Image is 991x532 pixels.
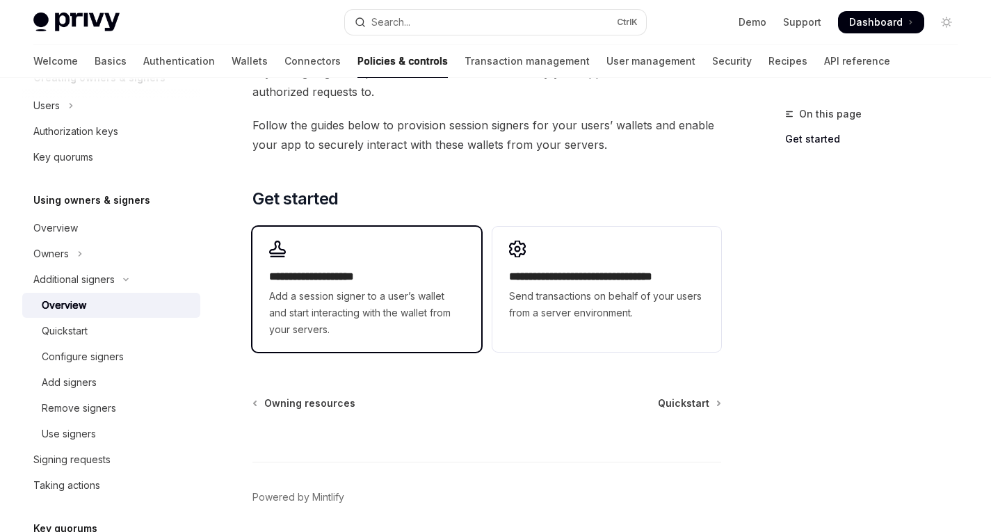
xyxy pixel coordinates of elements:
[465,45,590,78] a: Transaction management
[284,45,341,78] a: Connectors
[33,220,78,236] div: Overview
[22,421,200,446] a: Use signers
[357,45,448,78] a: Policies & controls
[712,45,752,78] a: Security
[33,13,120,32] img: light logo
[254,396,355,410] a: Owning resources
[345,10,645,35] button: Open search
[783,15,821,29] a: Support
[785,128,969,150] a: Get started
[606,45,695,78] a: User management
[658,396,709,410] span: Quickstart
[22,370,200,395] a: Add signers
[42,374,97,391] div: Add signers
[22,216,200,241] a: Overview
[509,288,704,321] span: Send transactions on behalf of your users from a server environment.
[42,297,86,314] div: Overview
[42,426,96,442] div: Use signers
[95,45,127,78] a: Basics
[371,14,410,31] div: Search...
[824,45,890,78] a: API reference
[143,45,215,78] a: Authentication
[33,149,93,166] div: Key quorums
[22,293,200,318] a: Overview
[33,477,100,494] div: Taking actions
[33,123,118,140] div: Authorization keys
[22,267,200,292] button: Toggle Additional signers section
[33,451,111,468] div: Signing requests
[42,348,124,365] div: Configure signers
[768,45,807,78] a: Recipes
[22,319,200,344] a: Quickstart
[838,11,924,33] a: Dashboard
[22,119,200,144] a: Authorization keys
[33,271,115,288] div: Additional signers
[22,344,200,369] a: Configure signers
[252,188,338,210] span: Get started
[232,45,268,78] a: Wallets
[22,473,200,498] a: Taking actions
[658,396,720,410] a: Quickstart
[33,45,78,78] a: Welcome
[252,490,344,504] a: Powered by Mintlify
[849,15,903,29] span: Dashboard
[42,400,116,417] div: Remove signers
[264,396,355,410] span: Owning resources
[22,241,200,266] button: Toggle Owners section
[33,245,69,262] div: Owners
[33,192,150,209] h5: Using owners & signers
[42,323,88,339] div: Quickstart
[617,17,638,28] span: Ctrl K
[22,447,200,472] a: Signing requests
[33,97,60,114] div: Users
[22,396,200,421] a: Remove signers
[252,115,721,154] span: Follow the guides below to provision session signers for your users’ wallets and enable your app ...
[935,11,958,33] button: Toggle dark mode
[22,145,200,170] a: Key quorums
[799,106,862,122] span: On this page
[252,227,481,352] a: **** **** **** *****Add a session signer to a user’s wallet and start interacting with the wallet...
[739,15,766,29] a: Demo
[22,93,200,118] button: Toggle Users section
[269,288,465,338] span: Add a session signer to a user’s wallet and start interacting with the wallet from your servers.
